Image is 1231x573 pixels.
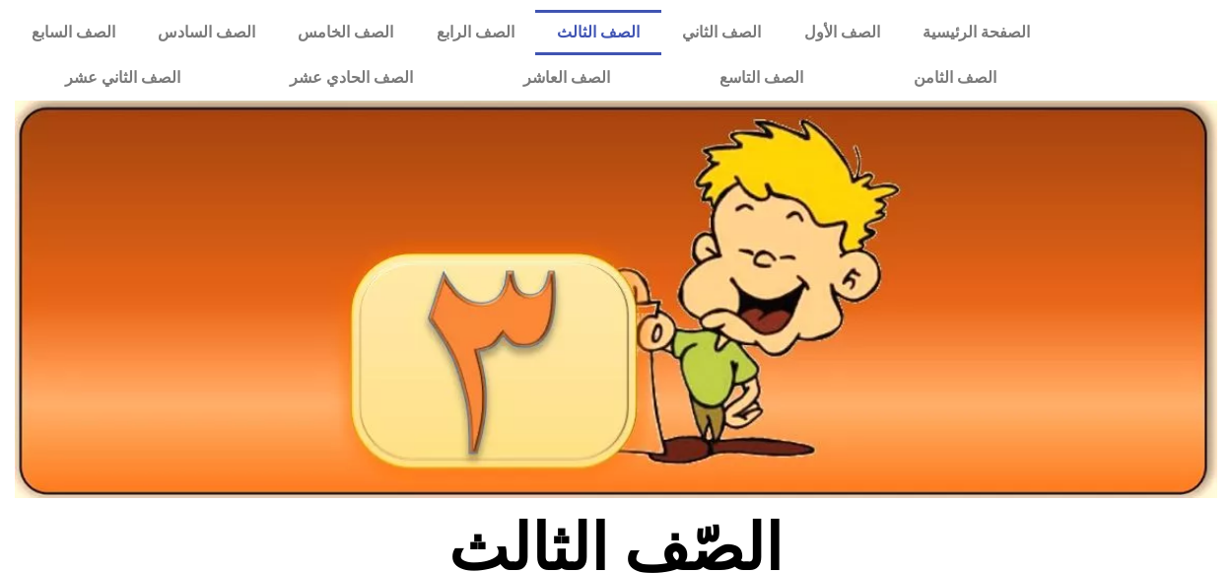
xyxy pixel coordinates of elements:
a: الصفحة الرئيسية [901,10,1051,55]
a: الصف الثامن [858,55,1052,101]
a: الصف الأول [783,10,901,55]
a: الصف السادس [136,10,276,55]
a: الصف السابع [10,10,136,55]
a: الصف الثاني [661,10,783,55]
a: الصف التاسع [665,55,859,101]
a: الصف الحادي عشر [236,55,469,101]
a: الصف الثاني عشر [10,55,236,101]
a: الصف الثالث [535,10,660,55]
a: الصف الخامس [277,10,415,55]
a: الصف العاشر [468,55,665,101]
a: الصف الرابع [415,10,535,55]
